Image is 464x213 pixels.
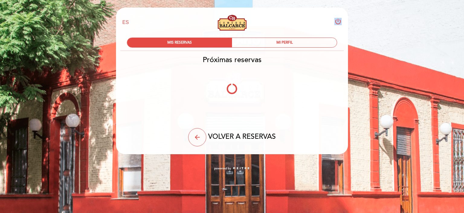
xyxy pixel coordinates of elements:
[232,38,337,47] div: MI PERFIL
[194,14,270,31] a: Comedor Balcarce
[208,132,276,141] span: VOLVER A RESERVAS
[334,18,342,27] button: power_settings_new
[188,128,206,146] button: arrow_back
[194,134,201,141] i: arrow_back
[214,166,250,171] a: powered by
[214,166,231,171] span: powered by
[233,167,250,170] img: MEITRE
[127,38,232,47] div: MIS RESERVAS
[334,18,342,25] i: power_settings_new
